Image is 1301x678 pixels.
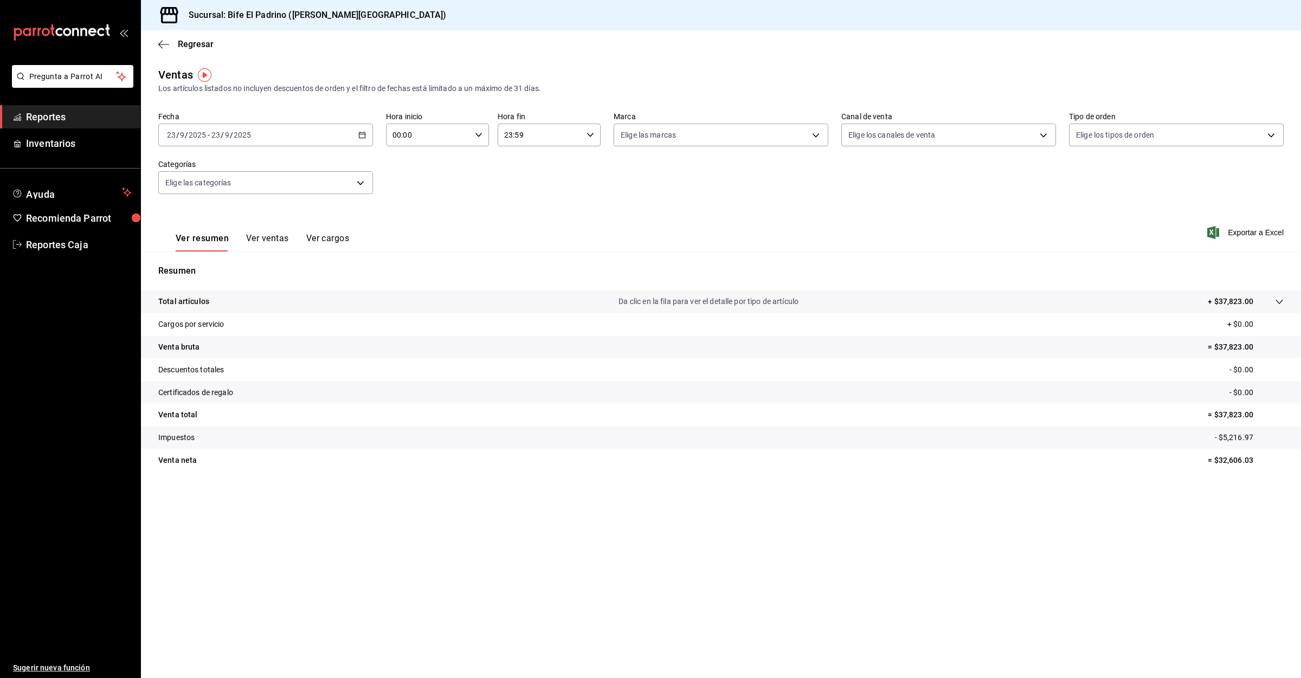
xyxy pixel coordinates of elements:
button: open_drawer_menu [119,28,128,37]
label: Canal de venta [841,113,1056,120]
span: Inventarios [26,136,132,151]
div: navigation tabs [176,233,349,251]
span: Reportes Caja [26,237,132,252]
input: ---- [188,131,207,139]
input: -- [211,131,221,139]
button: Exportar a Excel [1209,226,1284,239]
p: + $37,823.00 [1208,296,1253,307]
input: ---- [233,131,252,139]
p: - $0.00 [1229,387,1284,398]
label: Fecha [158,113,373,120]
p: Impuestos [158,432,195,443]
span: Elige los tipos de orden [1076,130,1154,140]
a: Pregunta a Parrot AI [8,79,133,90]
span: Elige los canales de venta [848,130,935,140]
span: Recomienda Parrot [26,211,132,225]
button: Ver cargos [306,233,350,251]
p: Resumen [158,264,1284,277]
label: Tipo de orden [1069,113,1284,120]
button: Ver ventas [246,233,289,251]
input: -- [166,131,176,139]
span: - [208,131,210,139]
input: -- [224,131,230,139]
span: / [185,131,188,139]
button: Ver resumen [176,233,229,251]
p: = $37,823.00 [1208,409,1284,421]
p: Total artículos [158,296,209,307]
p: + $0.00 [1227,319,1284,330]
div: Los artículos listados no incluyen descuentos de orden y el filtro de fechas está limitado a un m... [158,83,1284,94]
p: - $5,216.97 [1215,432,1284,443]
span: Ayuda [26,186,118,199]
button: Pregunta a Parrot AI [12,65,133,88]
div: Ventas [158,67,193,83]
span: Elige las marcas [621,130,676,140]
span: Elige las categorías [165,177,231,188]
p: Cargos por servicio [158,319,224,330]
p: = $37,823.00 [1208,341,1284,353]
span: Regresar [178,39,214,49]
span: / [221,131,224,139]
span: / [230,131,233,139]
span: Reportes [26,109,132,124]
p: Da clic en la fila para ver el detalle por tipo de artículo [619,296,798,307]
p: Venta total [158,409,197,421]
label: Marca [614,113,828,120]
p: - $0.00 [1229,364,1284,376]
p: Descuentos totales [158,364,224,376]
img: Tooltip marker [198,68,211,82]
span: Pregunta a Parrot AI [29,71,117,82]
p: Certificados de regalo [158,387,233,398]
p: = $32,606.03 [1208,455,1284,466]
label: Hora inicio [386,113,489,120]
span: / [176,131,179,139]
p: Venta bruta [158,341,199,353]
label: Categorías [158,160,373,168]
p: Venta neta [158,455,197,466]
button: Regresar [158,39,214,49]
label: Hora fin [498,113,601,120]
input: -- [179,131,185,139]
span: Sugerir nueva función [13,662,132,674]
h3: Sucursal: Bife El Padrino ([PERSON_NAME][GEOGRAPHIC_DATA]) [180,9,447,22]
